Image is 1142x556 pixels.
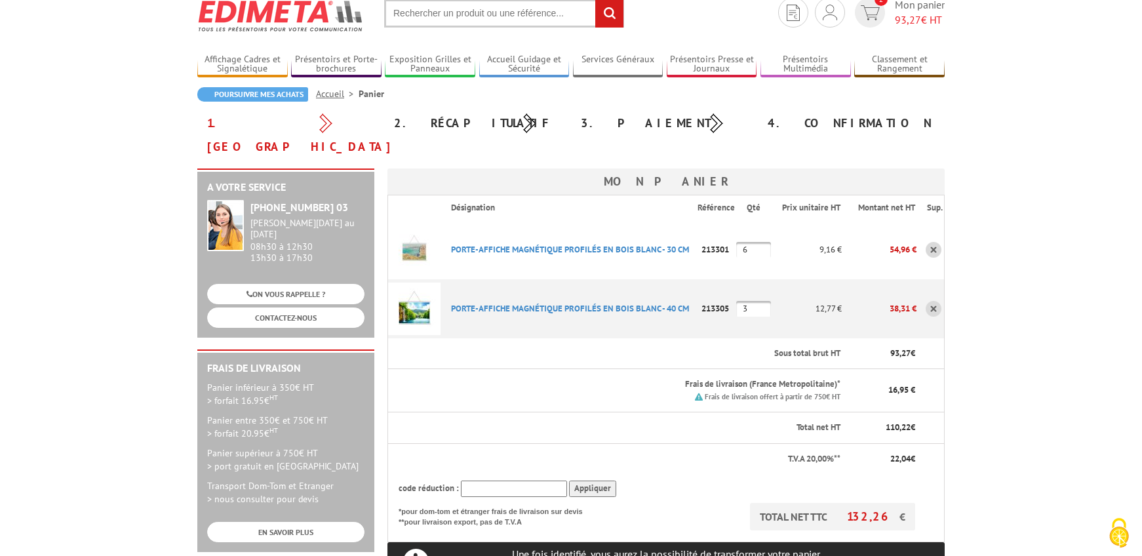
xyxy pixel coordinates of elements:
th: Sous total brut HT [441,338,842,369]
span: 16,95 € [888,384,915,395]
h2: Frais de Livraison [207,363,364,374]
p: 9,16 € [771,238,842,261]
a: Présentoirs et Porte-brochures [291,54,382,75]
p: Panier inférieur à 350€ HT [207,381,364,407]
div: 2. Récapitulatif [384,111,571,135]
p: 12,77 € [771,297,842,320]
p: *pour dom-tom et étranger frais de livraison sur devis **pour livraison export, pas de T.V.A [399,503,595,527]
div: 4. Confirmation [758,111,945,135]
img: picto.png [695,393,703,401]
a: ON VOUS RAPPELLE ? [207,284,364,304]
div: 1. [GEOGRAPHIC_DATA] [197,111,384,159]
img: PORTE-AFFICHE MAGNéTIQUE PROFILéS EN BOIS BLANC - 40 CM [388,283,441,335]
a: Exposition Grilles et Panneaux [385,54,475,75]
img: PORTE-AFFICHE MAGNéTIQUE PROFILéS EN BOIS BLANC - 30 CM [388,224,441,276]
a: Services Généraux [573,54,663,75]
button: Cookies (fenêtre modale) [1096,511,1142,556]
p: 54,96 € [842,238,916,261]
p: T.V.A 20,00%** [399,453,840,466]
input: Appliquer [569,481,616,497]
li: Panier [359,87,384,100]
p: Panier supérieur à 750€ HT [207,447,364,473]
div: [PERSON_NAME][DATE] au [DATE] [250,218,364,240]
a: Poursuivre mes achats [197,87,308,102]
img: devis rapide [861,5,880,20]
a: Accueil Guidage et Sécurité [479,54,570,75]
img: devis rapide [823,5,837,20]
th: Désignation [441,195,697,220]
p: Panier entre 350€ et 750€ HT [207,414,364,440]
span: > forfait 16.95€ [207,395,278,407]
p: € [852,453,915,466]
p: Total net HT [399,422,840,434]
img: widget-service.jpg [207,200,244,251]
p: Transport Dom-Tom et Etranger [207,479,364,506]
p: 213301 [698,238,736,261]
p: TOTAL NET TTC € [750,503,915,530]
a: Classement et Rangement [854,54,945,75]
a: Accueil [316,88,359,100]
span: 22,04 [890,453,911,464]
span: € HT [895,12,945,28]
span: 93,27 [895,13,921,26]
a: CONTACTEZ-NOUS [207,308,364,328]
span: code réduction : [399,483,459,494]
p: € [852,347,915,360]
a: PORTE-AFFICHE MAGNéTIQUE PROFILéS EN BOIS BLANC - 40 CM [451,303,689,314]
a: EN SAVOIR PLUS [207,522,364,542]
img: Cookies (fenêtre modale) [1103,517,1135,549]
sup: HT [269,426,278,435]
img: devis rapide [787,5,800,21]
th: Qté [736,195,771,220]
a: Affichage Cadres et Signalétique [197,54,288,75]
p: Prix unitaire HT [781,202,840,214]
p: Frais de livraison (France Metropolitaine)* [451,378,840,391]
p: 38,31 € [842,297,916,320]
sup: HT [269,393,278,402]
h3: Mon panier [387,169,945,195]
div: 08h30 à 12h30 13h30 à 17h30 [250,218,364,263]
th: Sup. [916,195,945,220]
span: 93,27 [890,347,911,359]
a: PORTE-AFFICHE MAGNéTIQUE PROFILéS EN BOIS BLANC - 30 CM [451,244,689,255]
h2: A votre service [207,182,364,193]
div: 3. Paiement [571,111,758,135]
span: > nous consulter pour devis [207,493,319,505]
span: > port gratuit en [GEOGRAPHIC_DATA] [207,460,359,472]
p: € [852,422,915,434]
strong: [PHONE_NUMBER] 03 [250,201,348,214]
p: Montant net HT [852,202,915,214]
span: > forfait 20.95€ [207,427,278,439]
p: Référence [698,202,735,214]
span: 110,22 [886,422,911,433]
a: Présentoirs Presse et Journaux [667,54,757,75]
a: Présentoirs Multimédia [760,54,851,75]
p: 213305 [698,297,736,320]
small: Frais de livraison offert à partir de 750€ HT [705,392,840,401]
span: 132,26 [847,509,899,524]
